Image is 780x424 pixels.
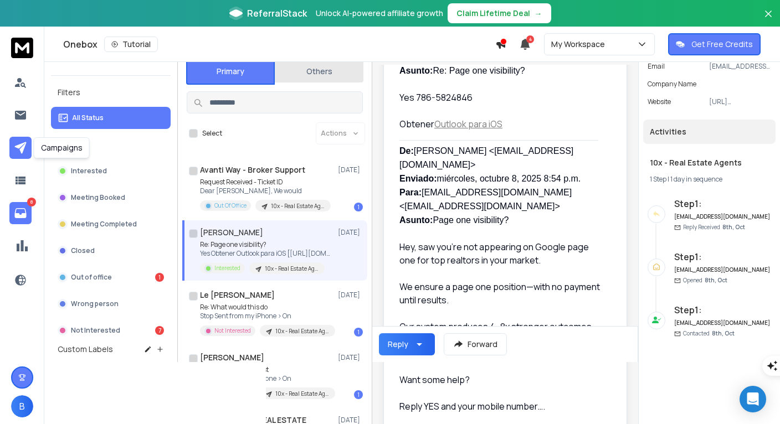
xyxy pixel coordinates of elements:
[674,319,771,327] h6: [EMAIL_ADDRESS][DOMAIN_NAME]
[535,8,542,19] span: →
[705,276,727,284] span: 8th, Oct
[71,246,95,255] p: Closed
[71,193,125,202] p: Meeting Booked
[200,365,333,374] p: Re: Not on Google’s first
[399,215,433,225] b: Asunto:
[200,289,275,301] h1: Le [PERSON_NAME]
[448,3,551,23] button: Claim Lifetime Deal→
[354,328,363,337] div: 1
[214,201,247,210] p: Out Of Office
[399,280,602,307] div: We ensure a page one position—with no payment until results.
[399,400,602,413] div: Reply YES and your mobile number….
[674,303,771,317] h6: Step 1 :
[51,107,171,129] button: All Status
[399,146,414,156] b: De:
[399,373,602,386] div: Want some help?
[399,66,433,75] b: Asunto:
[186,58,275,85] button: Primary
[51,266,171,288] button: Out of office1
[275,327,329,335] p: 10x - Real Estate Agents
[202,129,222,138] label: Select
[399,240,602,267] div: Hey, saw you’re not appearing on Google page one for top realtors in your market.
[200,164,305,175] h1: Avanti Way - Broker Support
[104,37,158,52] button: Tutorial
[316,8,443,19] p: Unlock AI-powered affiliate growth
[399,146,581,225] span: [PERSON_NAME] <[EMAIL_ADDRESS][DOMAIN_NAME]> miércoles, octubre 8, 2025 8:54 p.m. [EMAIL_ADDRESS]...
[9,202,32,224] a: 8
[275,59,363,84] button: Others
[51,160,171,182] button: Interested
[72,113,104,122] p: All Status
[71,167,107,175] p: Interested
[200,240,333,249] p: Re: Page one visibility?
[155,326,164,335] div: 7
[71,299,119,308] p: Wrong person
[379,333,435,355] button: Reply
[643,120,776,144] div: Activities
[648,97,671,106] p: website
[214,327,251,335] p: Not Interested
[51,213,171,235] button: Meeting Completed
[674,197,771,210] h6: Step 1 :
[683,223,745,231] p: Reply Received
[51,240,171,262] button: Closed
[683,329,735,338] p: Contacted
[51,85,171,100] h3: Filters
[338,353,363,362] p: [DATE]
[71,273,112,282] p: Out of office
[200,374,333,383] p: Stop Sent from my iPhone > On
[27,198,36,206] p: 8
[51,319,171,342] button: Not Interested7
[51,133,171,156] button: Lead
[58,344,113,355] h3: Custom Labels
[247,7,307,20] span: ReferralStack
[200,227,263,238] h1: [PERSON_NAME]
[63,37,495,52] div: Onebox
[34,137,90,158] div: Campaigns
[338,166,363,174] p: [DATE]
[275,390,329,398] p: 10x - Real Estate Agents
[668,33,761,55] button: Get Free Credits
[200,303,333,312] p: Re: What would this do
[51,293,171,315] button: Wrong person
[740,386,766,412] div: Open Intercom Messenger
[51,187,171,209] button: Meeting Booked
[650,157,769,168] h1: 10x - Real Estate Agents
[11,395,33,417] button: B
[434,118,502,130] a: Outlook para iOS
[354,203,363,211] div: 1
[338,291,363,299] p: [DATE]
[200,178,331,187] p: Request Received - Ticket ID
[399,117,602,131] div: Obtener
[650,175,769,184] div: |
[761,7,776,33] button: Close banner
[214,264,240,272] p: Interested
[200,249,333,258] p: Yes Obtener Outlook para iOS [[URL][DOMAIN_NAME]] -----------------------------------------------...
[709,62,771,71] p: [EMAIL_ADDRESS][DOMAIN_NAME]
[399,91,602,104] div: Yes 786-5824846
[444,333,507,355] button: Forward
[200,352,264,363] h1: [PERSON_NAME]
[722,223,745,231] span: 8th, Oct
[674,213,771,221] h6: [EMAIL_ADDRESS][DOMAIN_NAME]
[683,276,727,285] p: Opened
[354,390,363,399] div: 1
[388,339,408,350] div: Reply
[271,202,324,210] p: 10x - Real Estate Agents
[265,265,318,273] p: 10x - Real Estate Agents
[650,174,666,184] span: 1 Step
[200,187,331,195] p: Dear [PERSON_NAME], We would
[712,329,735,337] span: 8th, Oct
[71,326,120,335] p: Not Interested
[399,174,437,183] b: Enviado:
[551,39,609,50] p: My Workspace
[670,174,722,184] span: 1 day in sequence
[200,312,333,320] p: Stop Sent from my iPhone > On
[648,62,665,71] p: Email
[155,273,164,282] div: 1
[709,97,771,106] p: [URL][DOMAIN_NAME]
[674,250,771,263] h6: Step 1 :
